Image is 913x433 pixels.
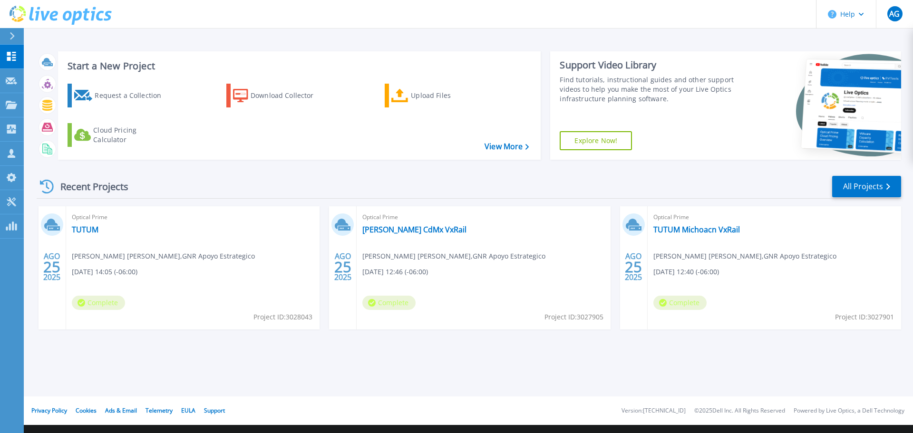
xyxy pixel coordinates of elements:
span: AG [889,10,900,18]
span: [PERSON_NAME] [PERSON_NAME] , GNR Apoyo Estrategico [362,251,545,261]
div: AGO 2025 [624,250,642,284]
span: Project ID: 3028043 [253,312,312,322]
li: Version: [TECHNICAL_ID] [622,408,686,414]
a: TUTUM [72,225,98,234]
span: Optical Prime [653,212,895,222]
a: All Projects [832,176,901,197]
span: [DATE] 12:46 (-06:00) [362,267,428,277]
a: Privacy Policy [31,406,67,414]
a: Cookies [76,406,97,414]
a: Request a Collection [68,84,174,107]
span: 25 [334,263,351,271]
div: AGO 2025 [334,250,352,284]
a: Support [204,406,225,414]
span: 25 [43,263,60,271]
span: Complete [653,296,707,310]
span: Project ID: 3027905 [544,312,603,322]
span: [DATE] 12:40 (-06:00) [653,267,719,277]
span: Optical Prime [362,212,604,222]
a: Cloud Pricing Calculator [68,123,174,147]
span: 25 [625,263,642,271]
span: Project ID: 3027901 [835,312,894,322]
a: Upload Files [385,84,491,107]
a: Explore Now! [560,131,632,150]
div: Cloud Pricing Calculator [93,125,169,144]
span: Optical Prime [72,212,314,222]
div: Find tutorials, instructional guides and other support videos to help you make the most of your L... [560,75,738,104]
span: [DATE] 14:05 (-06:00) [72,267,137,277]
div: AGO 2025 [43,250,61,284]
span: [PERSON_NAME] [PERSON_NAME] , GNR Apoyo Estrategico [72,251,255,261]
div: Download Collector [251,86,327,105]
a: Telemetry [146,406,173,414]
div: Request a Collection [95,86,171,105]
a: EULA [181,406,195,414]
a: Download Collector [226,84,332,107]
div: Support Video Library [560,59,738,71]
div: Upload Files [411,86,487,105]
div: Recent Projects [37,175,141,198]
a: [PERSON_NAME] CdMx VxRail [362,225,466,234]
span: [PERSON_NAME] [PERSON_NAME] , GNR Apoyo Estrategico [653,251,836,261]
li: © 2025 Dell Inc. All Rights Reserved [694,408,785,414]
span: Complete [362,296,416,310]
a: View More [485,142,529,151]
span: Complete [72,296,125,310]
li: Powered by Live Optics, a Dell Technology [794,408,904,414]
a: Ads & Email [105,406,137,414]
a: TUTUM Michoacn VxRail [653,225,740,234]
h3: Start a New Project [68,61,529,71]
